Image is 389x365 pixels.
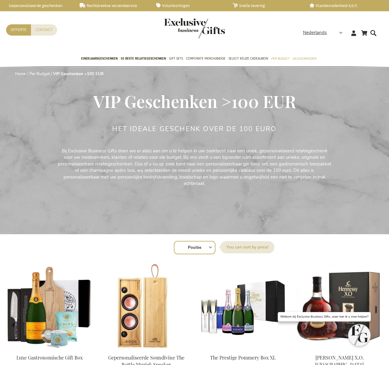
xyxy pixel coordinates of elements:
span: Per Budget [271,55,289,62]
a: Luxury Culinary Gift Box [6,347,93,353]
a: Gepersonaliseerde geschenken [3,3,70,8]
a: Home [15,71,26,77]
a: Klanttevredenheid 4,6/5 [309,3,376,8]
a: The Prestige Pommery Box XL [210,354,276,361]
a: Eindejaarsgeschenken [81,51,118,67]
span: 50 beste relatiegeschenken [121,55,166,62]
h2: Het ideale geschenk over de 100 euro [112,125,277,133]
a: Personalised Soundivine The Bottle Music Speaker [103,347,190,353]
p: Bij Exclusive Business Gifts doen we er alles aan om u te helpen in uw zoektocht naar een uniek, ... [58,148,331,187]
span: Corporate Merchandise [186,55,225,62]
a: Snelle levering [233,3,300,8]
span: Gift Sets [169,55,183,62]
a: 50 beste relatiegeschenken [121,51,166,67]
span: VIP Geschenken >100 EUR [93,90,296,112]
img: Exclusive Business gifts logo [164,18,225,38]
span: Select Keuze Cadeaubon [229,55,268,62]
label: Sorteer op [220,241,274,253]
img: The Prestige Pommery Box XL [199,264,286,349]
span: Eindejaarsgeschenken [81,55,118,62]
img: Luxury Culinary Gift Box [6,264,93,349]
img: Personalised Soundivine The Bottle Music Speaker [103,264,190,349]
img: Hennessy X.O. Cognac [296,264,383,349]
a: Volumkortingen [156,3,223,8]
a: Per Budget [29,71,50,77]
a: Offerte [6,24,31,36]
a: Luxe Gastronomische Gift Box [16,354,83,361]
a: Per Budget [271,51,289,67]
a: Hennessy X.O. Cognac [296,347,383,353]
a: Contact [31,24,57,36]
a: Gift Sets [169,51,183,67]
a: Corporate Merchandise [186,51,225,67]
span: Gelegenheden [292,55,316,62]
strong: VIP Geschenken >100 EUR [53,71,104,77]
span: Nederlands [303,29,327,36]
a: Rechtstreekse verzendservice [80,3,146,8]
a: Select Keuze Cadeaubon [229,51,268,67]
a: Gelegenheden [292,51,316,67]
a: store logo [164,18,194,38]
a: The Prestige Pommery Box XL [199,347,286,353]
